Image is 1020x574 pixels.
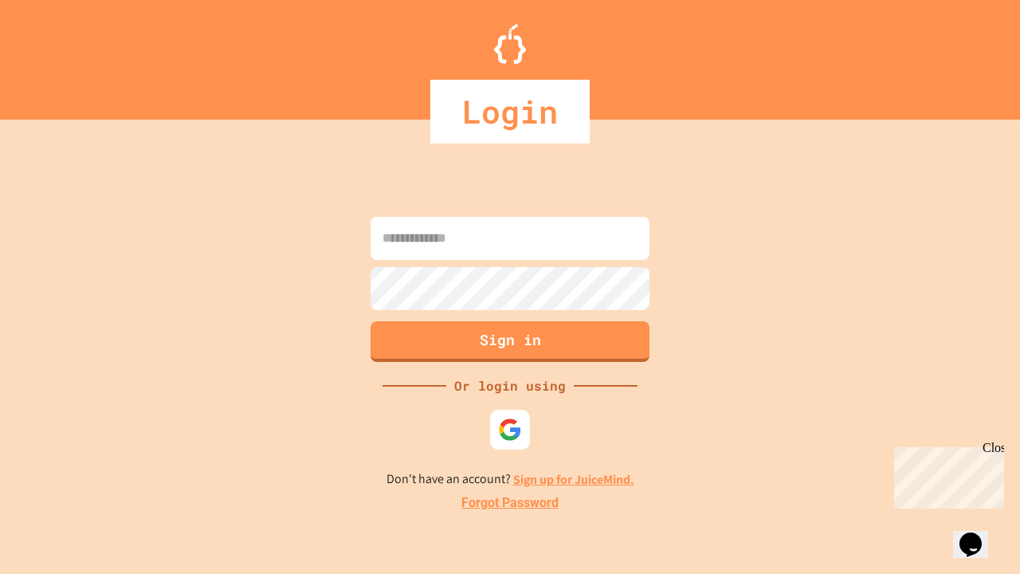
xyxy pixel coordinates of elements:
div: Or login using [446,376,574,395]
div: Chat with us now!Close [6,6,110,101]
iframe: chat widget [888,441,1004,509]
a: Sign up for JuiceMind. [513,471,634,488]
p: Don't have an account? [386,470,634,489]
a: Forgot Password [461,493,559,513]
img: Logo.svg [494,24,526,64]
button: Sign in [371,321,649,362]
iframe: chat widget [953,510,1004,558]
img: google-icon.svg [498,418,522,442]
div: Login [430,80,590,143]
